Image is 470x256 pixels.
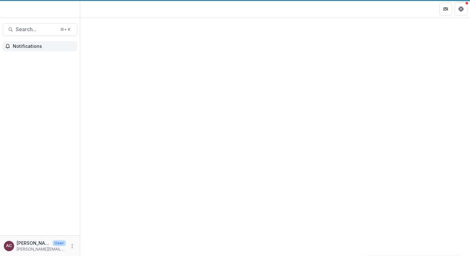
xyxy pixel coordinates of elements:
nav: breadcrumb [83,4,110,13]
p: [PERSON_NAME][EMAIL_ADDRESS][DOMAIN_NAME] [17,246,66,252]
p: User [53,240,66,246]
button: Notifications [3,41,77,51]
button: Search... [3,23,77,36]
span: Search... [16,26,56,32]
div: ⌘ + K [59,26,72,33]
button: More [68,242,76,250]
p: [PERSON_NAME] [17,240,50,246]
span: Notifications [13,44,75,49]
div: Angie Chen [6,244,12,248]
button: Get Help [455,3,467,15]
button: Partners [439,3,452,15]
